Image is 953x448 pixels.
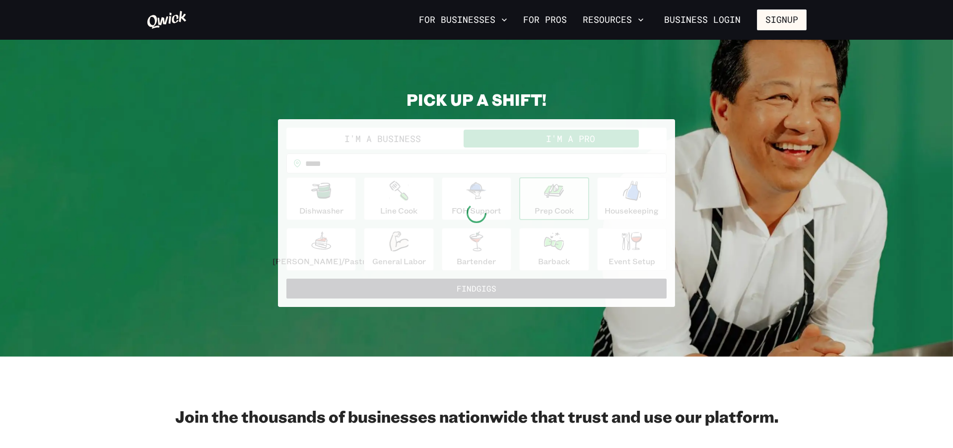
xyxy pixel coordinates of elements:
h2: PICK UP A SHIFT! [278,89,675,109]
button: For Businesses [415,11,511,28]
button: Signup [757,9,807,30]
a: For Pros [519,11,571,28]
a: Business Login [656,9,749,30]
button: Resources [579,11,648,28]
h2: Join the thousands of businesses nationwide that trust and use our platform. [146,406,807,426]
p: [PERSON_NAME]/Pastry [272,255,370,267]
